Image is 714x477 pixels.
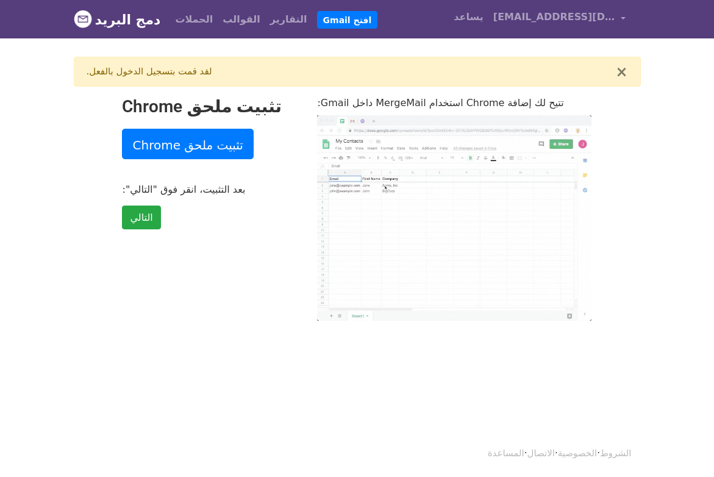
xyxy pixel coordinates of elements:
a: الاتصال [527,448,555,459]
a: دمج البريد [74,7,161,32]
font: لقد قمت بتسجيل الدخول بالفعل. [87,66,212,77]
font: [EMAIL_ADDRESS][DOMAIN_NAME] [493,11,684,23]
font: × [615,63,627,81]
font: يساعد [454,11,483,23]
font: · [597,448,600,459]
a: الخصوصية [558,448,597,459]
a: التالي [122,206,160,229]
a: القوالب [218,7,265,32]
font: افتح Gmail [323,15,372,24]
font: دمج البريد [95,12,161,27]
font: التالي [130,212,152,223]
a: [EMAIL_ADDRESS][DOMAIN_NAME] [488,5,631,34]
a: التقارير [265,7,312,32]
a: المساعدة [488,448,524,459]
font: تثبيت ملحق Chrome [132,137,243,152]
font: تتيح لك إضافة Chrome استخدام MergeMail داخل Gmail: [317,97,563,109]
img: شعار MergeMail [74,10,92,28]
font: تثبيت ملحق Chrome [122,96,282,117]
a: الشروط [600,448,632,459]
font: التقارير [270,13,307,25]
a: يساعد [449,5,488,29]
font: القوالب [223,13,260,25]
font: الحملات [175,13,213,25]
a: افتح Gmail [317,11,378,29]
a: الحملات [170,7,218,32]
font: بعد التثبيت، انقر فوق "التالي": [122,184,245,195]
font: · [524,448,527,459]
a: تثبيت ملحق Chrome [122,129,253,159]
font: · [555,448,558,459]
